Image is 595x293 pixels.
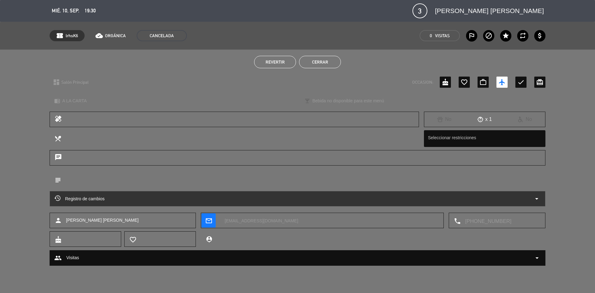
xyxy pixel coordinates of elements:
[105,32,126,39] span: ORGÁNICA
[498,78,506,86] i: airplanemode_active
[424,115,465,123] div: No
[505,115,545,123] div: No
[442,78,449,86] i: cake
[54,98,60,104] i: chrome_reader_mode
[502,32,509,39] i: star
[56,32,64,39] span: confirmation_number
[55,115,62,124] i: healing
[536,32,544,39] i: attach_money
[435,32,450,39] em: Visitas
[55,217,62,224] i: person
[205,217,212,224] i: mail_outline
[304,98,310,104] i: local_bar
[129,236,136,243] i: favorite_border
[85,7,96,15] span: 19:30
[430,32,432,39] span: 0
[479,78,487,86] i: work_outline
[465,115,505,123] div: x 1
[536,78,544,86] i: card_giftcard
[266,60,285,64] span: Revertir
[519,32,527,39] i: repeat
[461,78,468,86] i: favorite_border
[205,236,212,242] i: person_pin
[137,30,187,41] span: CANCELADA
[66,217,139,224] span: [PERSON_NAME] [PERSON_NAME]
[61,79,89,86] span: Salón Principal
[533,254,541,262] span: arrow_drop_down
[54,254,62,262] span: group
[53,78,60,86] i: dashboard
[533,195,540,202] i: arrow_drop_down
[66,254,79,261] span: Visitas
[55,236,61,243] i: cake
[312,97,384,104] span: Bebida no disponible para este menú
[412,79,433,86] span: OCCASION:
[55,195,105,202] span: Registro de cambios
[435,6,544,16] span: [PERSON_NAME] [PERSON_NAME]
[299,56,341,68] button: Cerrar
[517,78,525,86] i: check
[52,7,79,15] span: mié. 10, sep.
[454,217,461,224] i: local_phone
[55,153,62,162] i: chat
[62,97,87,104] span: A LA CARTA
[485,32,492,39] i: block
[66,32,78,39] span: lrhsK6
[54,135,61,142] i: local_dining
[254,56,296,68] button: Revertir
[95,32,103,39] i: cloud_done
[412,3,427,18] span: 3
[468,32,475,39] i: outlined_flag
[54,176,61,183] i: subject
